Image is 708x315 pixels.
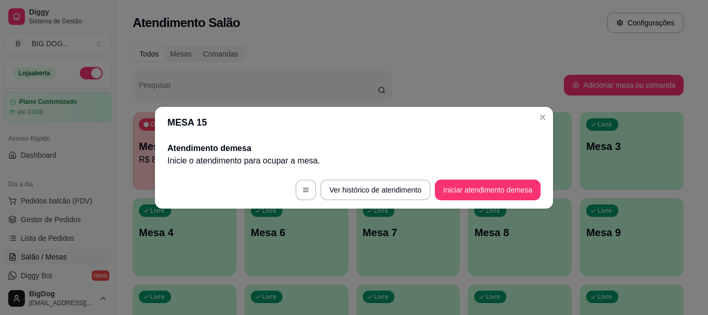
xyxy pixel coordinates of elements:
[320,180,431,200] button: Ver histórico de atendimento
[534,109,551,126] button: Close
[167,155,541,167] p: Inicie o atendimento para ocupar a mesa .
[155,107,553,138] header: MESA 15
[167,142,541,155] h2: Atendimento de mesa
[435,180,541,200] button: Iniciar atendimento demesa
